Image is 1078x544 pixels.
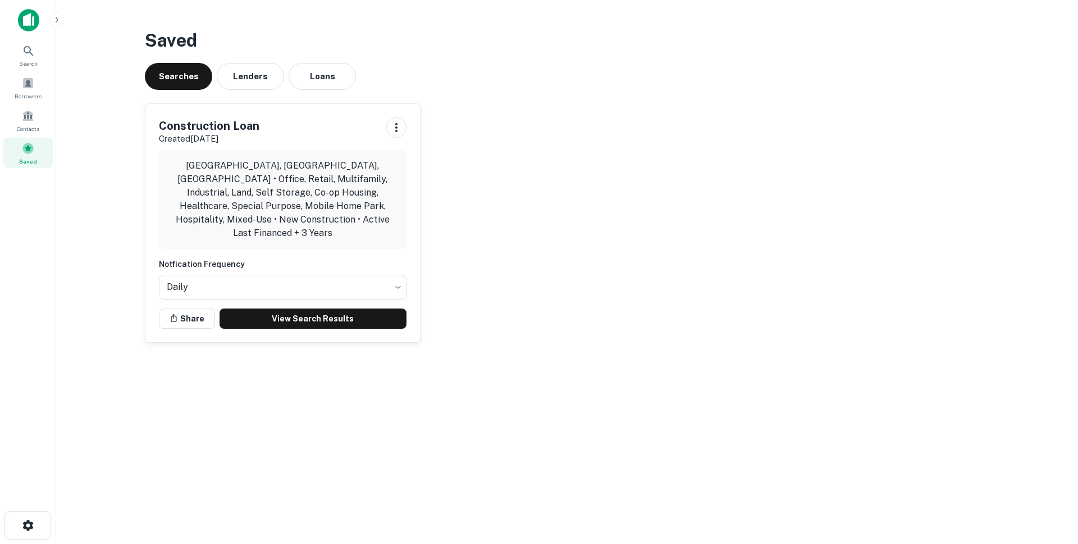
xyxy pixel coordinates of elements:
a: Saved [3,138,53,168]
div: Without label [159,271,406,303]
button: Lenders [217,63,284,90]
button: Loans [289,63,356,90]
span: Saved [19,157,37,166]
h5: Construction Loan [159,117,259,134]
a: View Search Results [220,309,406,329]
span: Contacts [17,124,39,133]
img: capitalize-icon.png [18,9,39,31]
p: [GEOGRAPHIC_DATA], [GEOGRAPHIC_DATA], [GEOGRAPHIC_DATA] • Office, Retail, Multifamily, Industrial... [168,159,398,240]
p: Created [DATE] [159,132,259,146]
button: Searches [145,63,212,90]
span: Search [19,59,38,68]
h3: Saved [145,27,989,54]
a: Contacts [3,105,53,135]
button: Share [159,309,215,329]
h6: Notfication Frequency [159,258,406,270]
span: Borrowers [15,92,42,101]
a: Search [3,40,53,70]
a: Borrowers [3,72,53,103]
